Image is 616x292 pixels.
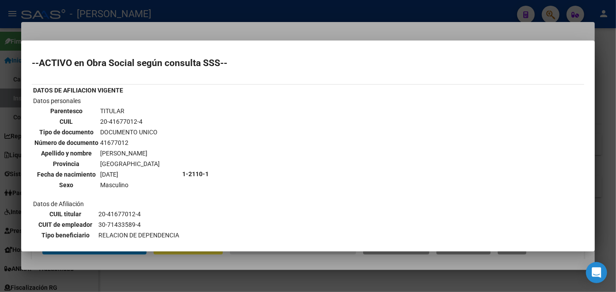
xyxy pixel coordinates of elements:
[100,106,160,116] td: TITULAR
[33,87,123,94] b: DATOS DE AFILIACION VIGENTE
[100,148,160,158] td: [PERSON_NAME]
[586,262,607,283] div: Open Intercom Messenger
[182,170,209,177] b: 1-2110-1
[34,170,99,179] th: Fecha de nacimiento
[100,180,160,190] td: Masculino
[100,170,160,179] td: [DATE]
[34,148,99,158] th: Apellido y nombre
[100,117,160,126] td: 20-41677012-4
[34,117,99,126] th: CUIL
[34,220,97,229] th: CUIT de empleador
[98,220,180,229] td: 30-71433589-4
[32,59,584,67] h2: --ACTIVO en Obra Social según consulta SSS--
[34,159,99,169] th: Provincia
[34,209,97,219] th: CUIL titular
[34,241,97,251] th: Código de Obra Social
[34,180,99,190] th: Sexo
[98,209,180,219] td: 20-41677012-4
[34,138,99,148] th: Número de documento
[33,96,181,252] td: Datos personales Datos de Afiliación
[34,230,97,240] th: Tipo beneficiario
[34,106,99,116] th: Parentesco
[100,127,160,137] td: DOCUMENTO UNICO
[34,127,99,137] th: Tipo de documento
[100,138,160,148] td: 41677012
[98,230,180,240] td: RELACION DE DEPENDENCIA
[100,159,160,169] td: [GEOGRAPHIC_DATA]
